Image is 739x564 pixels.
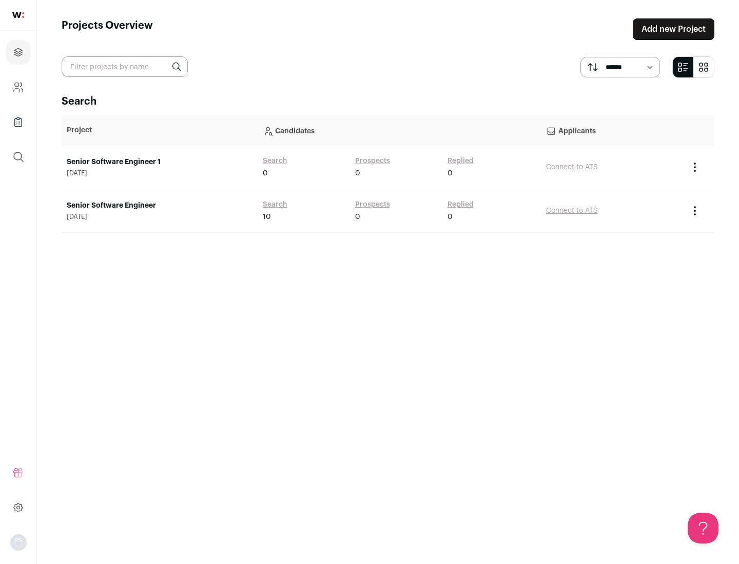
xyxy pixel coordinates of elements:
button: Open dropdown [10,534,27,551]
a: Prospects [355,199,390,210]
a: Search [263,199,287,210]
h2: Search [62,94,714,109]
iframe: Help Scout Beacon - Open [688,513,718,543]
a: Connect to ATS [546,207,598,214]
a: Add new Project [633,18,714,40]
span: 0 [448,168,453,178]
a: Senior Software Engineer [67,200,252,211]
a: Company and ATS Settings [6,75,30,99]
a: Connect to ATS [546,164,598,171]
img: wellfound-shorthand-0d5821cbd27db2630d0214b213865d53afaa358527fdda9d0ea32b1df1b89c2c.svg [12,12,24,18]
button: Project Actions [689,205,701,217]
span: [DATE] [67,213,252,221]
span: 0 [448,212,453,222]
span: 0 [355,168,360,178]
a: Senior Software Engineer 1 [67,157,252,167]
span: 0 [355,212,360,222]
a: Replied [448,199,474,210]
a: Company Lists [6,110,30,134]
p: Candidates [263,120,536,140]
a: Prospects [355,156,390,166]
p: Project [67,125,252,135]
span: 10 [263,212,271,222]
span: 0 [263,168,268,178]
button: Project Actions [689,161,701,173]
span: [DATE] [67,169,252,177]
a: Projects [6,40,30,65]
a: Search [263,156,287,166]
h1: Projects Overview [62,18,153,40]
p: Applicants [546,120,678,140]
img: nopic.png [10,534,27,551]
input: Filter projects by name [62,56,188,77]
a: Replied [448,156,474,166]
